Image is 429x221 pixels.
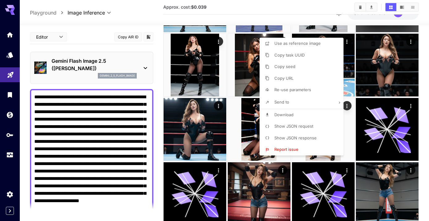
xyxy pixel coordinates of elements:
span: Re-use parameters [274,87,311,92]
span: Show JSON response [274,135,317,140]
span: Use as reference image [274,41,321,46]
span: Copy seed [274,64,295,69]
span: Copy URL [274,76,294,81]
span: Copy task UUID [274,53,305,57]
span: Download [274,112,294,117]
span: Show JSON request [274,124,313,129]
span: Report issue [274,147,298,152]
span: Send to [274,100,289,104]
